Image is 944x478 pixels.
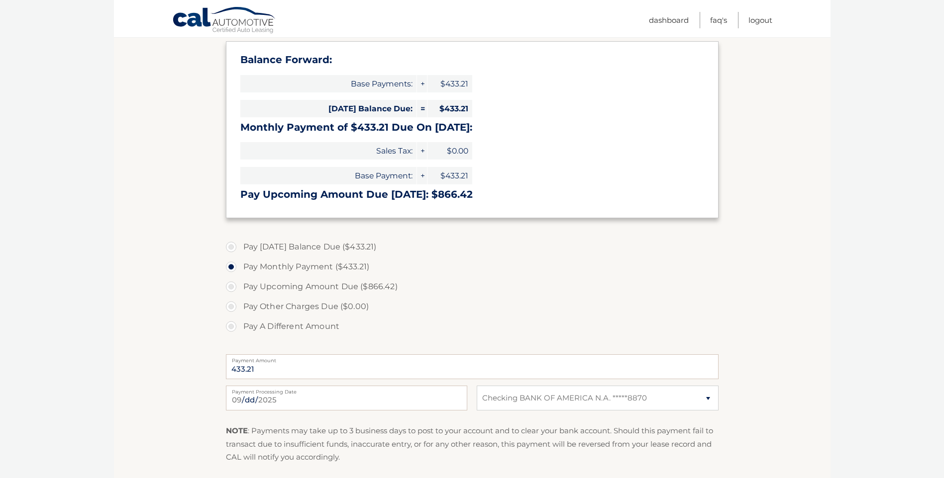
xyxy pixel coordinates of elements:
strong: NOTE [226,426,248,435]
input: Payment Amount [226,354,719,379]
h3: Monthly Payment of $433.21 Due On [DATE]: [240,121,704,134]
h3: Balance Forward: [240,54,704,66]
label: Pay Upcoming Amount Due ($866.42) [226,277,719,297]
a: Logout [748,12,772,28]
label: Pay Monthly Payment ($433.21) [226,257,719,277]
label: Payment Amount [226,354,719,362]
label: Pay [DATE] Balance Due ($433.21) [226,237,719,257]
span: Sales Tax: [240,142,417,159]
span: Base Payment: [240,167,417,184]
span: $433.21 [427,100,472,117]
a: Dashboard [649,12,689,28]
span: $433.21 [427,75,472,92]
a: Cal Automotive [172,6,277,35]
span: + [417,75,427,92]
span: $433.21 [427,167,472,184]
label: Pay Other Charges Due ($0.00) [226,297,719,317]
span: = [417,100,427,117]
span: Base Payments: [240,75,417,92]
span: [DATE] Balance Due: [240,100,417,117]
span: $0.00 [427,142,472,159]
p: : Payments may take up to 3 business days to post to your account and to clear your bank account.... [226,424,719,464]
label: Pay A Different Amount [226,317,719,336]
span: + [417,142,427,159]
label: Payment Processing Date [226,386,467,394]
h3: Pay Upcoming Amount Due [DATE]: $866.42 [240,188,704,201]
span: + [417,167,427,184]
input: Payment Date [226,386,467,410]
a: FAQ's [710,12,727,28]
